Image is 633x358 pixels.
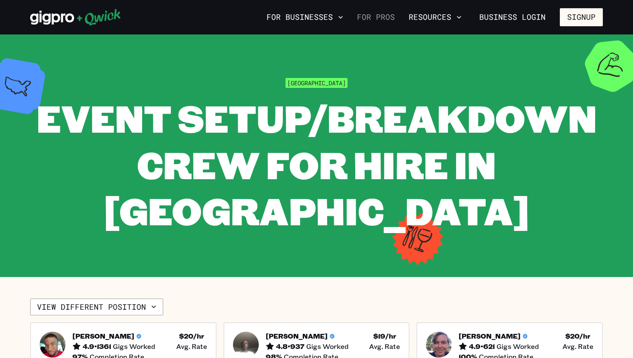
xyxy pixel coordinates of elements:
span: Event Setup/Breakdown Crew for Hire in [GEOGRAPHIC_DATA] [37,93,597,235]
span: Avg. Rate [562,342,593,351]
h5: 4.8 • 937 [276,342,304,351]
h5: $ 20 /hr [179,332,204,340]
button: Signup [560,8,603,26]
span: Avg. Rate [176,342,207,351]
h5: $ 19 /hr [373,332,396,340]
span: Gigs Worked [496,342,539,351]
button: Resources [405,10,465,25]
h5: [PERSON_NAME] [459,332,521,340]
a: For Pros [354,10,398,25]
span: Gigs Worked [113,342,155,351]
h5: [PERSON_NAME] [266,332,328,340]
span: Avg. Rate [369,342,400,351]
img: Pro headshot [40,332,65,358]
h5: 4.9 • 621 [469,342,495,351]
button: For Businesses [263,10,347,25]
a: Business Login [472,8,553,26]
span: Gigs Worked [306,342,349,351]
img: Pro headshot [426,332,452,358]
button: View different position [30,299,163,316]
span: [GEOGRAPHIC_DATA] [285,78,348,88]
h5: [PERSON_NAME] [72,332,134,340]
h5: 4.9 • 1361 [83,342,111,351]
img: Pro headshot [233,332,259,358]
h5: $ 20 /hr [565,332,590,340]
